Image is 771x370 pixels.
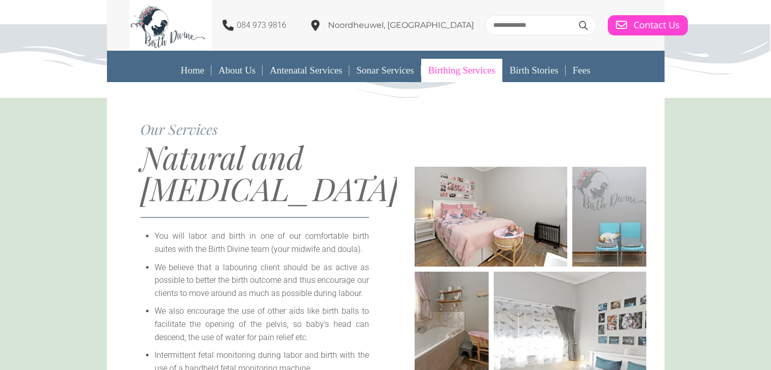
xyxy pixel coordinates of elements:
a: Home [173,59,211,82]
span: Our Services [140,120,218,138]
a: Antenatal Services [263,59,349,82]
li: We believe that a labouring client should be as active as possible to better the birth outcome an... [155,261,369,300]
a: Birth Stories [502,59,566,82]
span: Contact Us [634,20,680,31]
span: Noordheuwel, [GEOGRAPHIC_DATA] [328,20,474,30]
p: 084 973 9816 [237,19,286,32]
a: Fees [566,59,598,82]
a: Birthing Services [421,59,502,82]
a: Contact Us [608,15,688,35]
a: Sonar Services [349,59,421,82]
a: About Us [211,59,263,82]
li: You will labor and birth in one of our comfortable birth suites with the Birth Divine team (your ... [155,230,369,255]
h1: Natural and [MEDICAL_DATA] [140,141,369,204]
li: We also encourage the use of other aids like birth balls to facilitate the opening of the pelvis,... [155,305,369,344]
